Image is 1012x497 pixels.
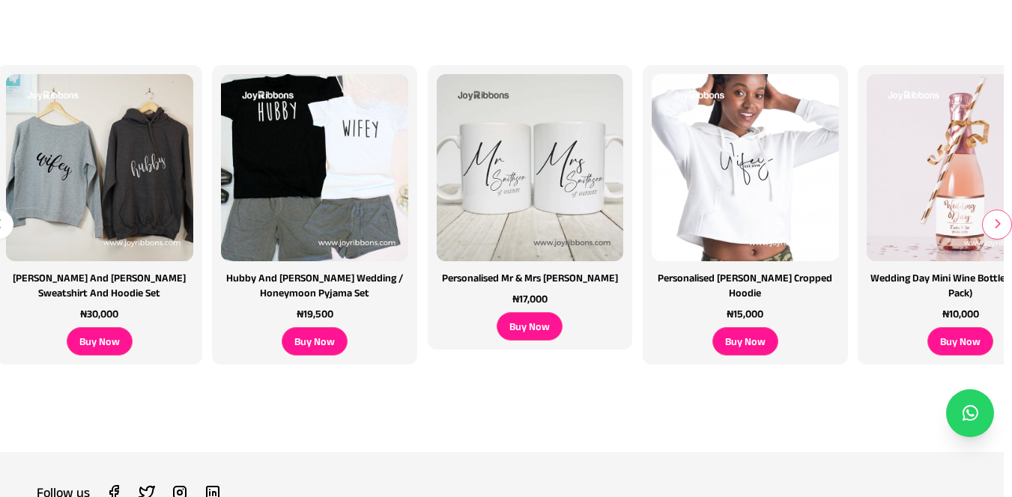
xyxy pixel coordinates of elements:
h3: Hubby And [PERSON_NAME] Wedding / Honeymoon Pyjama Set [221,270,408,300]
a: shop wedding gifts on joyribbons Hubby And [PERSON_NAME] Wedding / Honeymoon Pyjama Set ₦19,500 B... [207,65,422,365]
p: ₦17,000 [512,291,548,306]
img: shop wedding gifts on joyribbons [221,74,408,261]
img: shop wedding gifts on joyribbons [6,74,193,261]
p: ₦19,500 [297,306,333,321]
img: shop wedding gifts on joyribbons [437,74,624,261]
img: shop wedding gifts on joyribbons [652,74,839,261]
h3: Personalised Mr & Mrs [PERSON_NAME] [442,270,618,285]
p: ₦30,000 [80,306,118,321]
div: Buy Now [927,327,993,356]
h3: [PERSON_NAME] And [PERSON_NAME] Sweatshirt And Hoodie Set [6,270,193,300]
div: Buy Now [282,327,348,356]
a: shop wedding gifts on joyribbons Personalised Mr & Mrs [PERSON_NAME] ₦17,000 Buy Now [422,65,637,350]
p: ₦10,000 [942,306,979,321]
div: Buy Now [67,327,133,356]
a: shop wedding gifts on joyribbons Personalised [PERSON_NAME] Cropped Hoodie ₦15,000 Buy Now [637,65,852,365]
h3: Personalised [PERSON_NAME] Cropped Hoodie [652,270,839,300]
div: Buy Now [712,327,778,356]
div: Buy Now [497,312,563,341]
p: ₦15,000 [727,306,763,321]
